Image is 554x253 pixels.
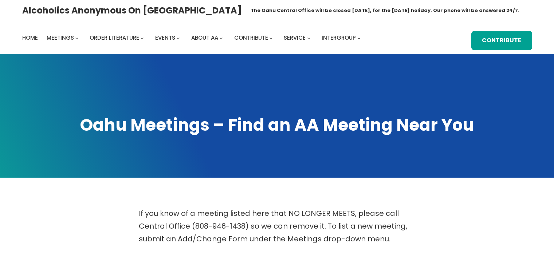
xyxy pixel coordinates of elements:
[307,36,310,40] button: Service submenu
[22,33,363,43] nav: Intergroup
[322,33,356,43] a: Intergroup
[47,34,74,41] span: Meetings
[251,7,519,14] h1: The Oahu Central Office will be closed [DATE], for the [DATE] holiday. Our phone will be answered...
[155,34,175,41] span: Events
[90,34,139,41] span: Order Literature
[141,36,144,40] button: Order Literature submenu
[155,33,175,43] a: Events
[471,31,532,50] a: Contribute
[234,33,268,43] a: Contribute
[357,36,361,40] button: Intergroup submenu
[177,36,180,40] button: Events submenu
[191,33,218,43] a: About AA
[75,36,78,40] button: Meetings submenu
[220,36,223,40] button: About AA submenu
[22,114,532,136] h1: Oahu Meetings – Find an AA Meeting Near You
[22,34,38,41] span: Home
[191,34,218,41] span: About AA
[22,3,242,18] a: Alcoholics Anonymous on [GEOGRAPHIC_DATA]
[284,33,306,43] a: Service
[139,207,416,245] p: If you know of a meeting listed here that NO LONGER MEETS, please call Central Office (808-946-14...
[284,34,306,41] span: Service
[22,33,38,43] a: Home
[269,36,272,40] button: Contribute submenu
[47,33,74,43] a: Meetings
[322,34,356,41] span: Intergroup
[234,34,268,41] span: Contribute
